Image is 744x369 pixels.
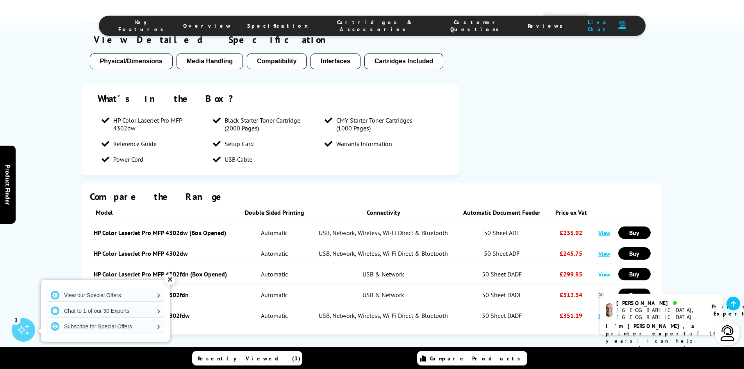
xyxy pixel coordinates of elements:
[598,229,610,237] a: View
[47,320,164,333] a: Subscribe for Special Offers
[312,285,455,305] td: USB & Network
[4,164,12,205] span: Product Finder
[336,140,392,148] span: Warranty Information
[548,203,594,223] th: Price ex Vat
[598,250,610,257] a: View
[237,285,312,305] td: Automatic
[225,155,252,163] span: USB Cable
[720,325,735,341] img: user-headset-light.svg
[618,247,651,260] a: Buy
[47,305,164,317] a: Chat to 1 of our 30 Experts
[225,116,317,132] span: Black Starter Toner Cartridge (2000 Pages)
[94,229,226,237] a: HP Color LaserJet Pro MFP 4302dw (Box Opened)
[430,355,525,362] span: Compare Products
[616,307,702,321] div: [GEOGRAPHIC_DATA], [GEOGRAPHIC_DATA]
[455,305,549,326] td: 50 Sheet DADF
[606,303,613,317] img: ashley-livechat.png
[455,223,549,243] td: 50 Sheet ADF
[237,223,312,243] td: Automatic
[310,53,360,69] button: Interfaces
[237,264,312,285] td: Automatic
[98,93,444,105] div: What's in the Box?
[113,116,205,132] span: HP Color LaserJet Pro MFP 4302dw
[548,223,594,243] td: £235.92
[606,323,697,337] b: I'm [PERSON_NAME], a printer expert
[237,305,312,326] td: Automatic
[324,19,426,33] span: Cartridges & Accessories
[113,155,143,163] span: Power Cord
[312,243,455,264] td: USB, Network, Wireless, Wi-Fi Direct & Bluetooth
[528,22,567,29] span: Reviews
[618,289,651,301] a: Buy
[90,53,173,69] button: Physical/Dimensions
[312,203,455,223] th: Connectivity
[548,264,594,285] td: £299.85
[598,312,610,319] a: View
[548,243,594,264] td: £245.75
[12,316,20,324] div: 3
[598,271,610,278] a: View
[455,264,549,285] td: 50 Sheet DADF
[237,203,312,223] th: Double Sided Printing
[113,140,157,148] span: Reference Guide
[548,285,594,305] td: £312.34
[455,285,549,305] td: 50 Sheet DADF
[312,264,455,285] td: USB & Network
[198,355,301,362] span: Recently Viewed (3)
[94,270,227,278] a: HP Color LaserJet Pro MFP 4302fdn (Box Opened)
[364,53,443,69] button: Cartridges Included
[618,21,626,30] img: user-headset-duotone.svg
[336,116,428,132] span: CMY Starter Toner Cartridges (1000 Pages)
[183,22,232,29] span: Overview
[417,351,527,365] a: Compare Products
[618,226,651,239] a: Buy
[312,305,455,326] td: USB, Network, Wireless, Wi-Fi Direct & Bluetooth
[164,274,175,285] div: ✕
[90,203,237,223] th: Model
[225,140,254,148] span: Setup Card
[618,268,651,280] a: Buy
[118,19,168,33] span: Key Features
[90,191,655,203] div: Compare the Range
[548,305,594,326] td: £351.19
[94,250,188,257] a: HP Color LaserJet Pro MFP 4302dw
[616,299,702,307] div: [PERSON_NAME]
[312,223,455,243] td: USB, Network, Wireless, Wi-Fi Direct & Bluetooth
[455,243,549,264] td: 50 Sheet ADF
[177,53,243,69] button: Media Handling
[47,289,164,301] a: View our Special Offers
[455,203,549,223] th: Automatic Document Feeder
[598,291,610,299] a: View
[192,351,302,365] a: Recently Viewed (3)
[237,243,312,264] td: Automatic
[582,19,614,33] span: Live Chat
[606,323,717,360] p: of 14 years! I can help you choose the right product
[441,19,512,33] span: Customer Questions
[247,22,308,29] span: Specification
[247,53,307,69] button: Compatibility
